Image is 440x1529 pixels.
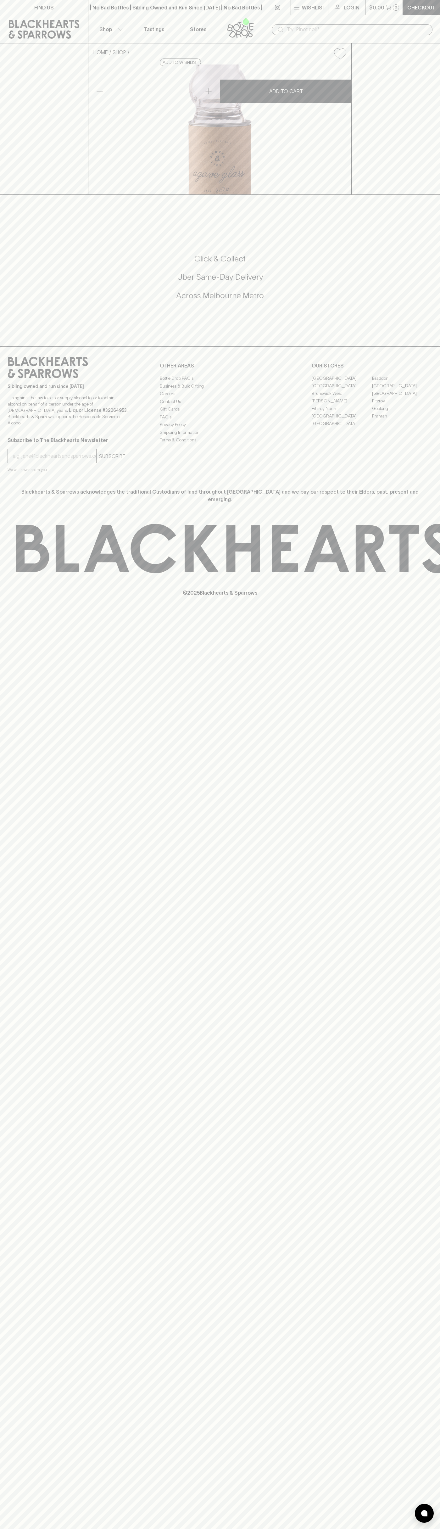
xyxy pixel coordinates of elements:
p: Sibling owned and run since [DATE] [8,383,128,389]
a: Privacy Policy [160,421,281,428]
a: [GEOGRAPHIC_DATA] [312,382,372,389]
p: OUR STORES [312,362,432,369]
p: OTHER AREAS [160,362,281,369]
strong: Liquor License #32064953 [69,408,127,413]
p: Login [344,4,359,11]
a: Business & Bulk Gifting [160,382,281,390]
a: Braddon [372,374,432,382]
a: Geelong [372,405,432,412]
p: We will never spam you [8,467,128,473]
a: Shipping Information [160,428,281,436]
p: Subscribe to The Blackhearts Newsletter [8,436,128,444]
img: 17109.png [88,64,351,194]
button: Shop [88,15,132,43]
a: [GEOGRAPHIC_DATA] [312,374,372,382]
a: [GEOGRAPHIC_DATA] [372,382,432,389]
a: Brunswick West [312,389,372,397]
p: It is against the law to sell or supply alcohol to, or to obtain alcohol on behalf of a person un... [8,395,128,426]
p: 0 [395,6,397,9]
a: Tastings [132,15,176,43]
img: bubble-icon [421,1510,427,1516]
a: Fitzroy [372,397,432,405]
a: Careers [160,390,281,398]
a: FAQ's [160,413,281,421]
a: Fitzroy North [312,405,372,412]
a: SHOP [113,49,126,55]
div: Call to action block [8,228,432,334]
a: Stores [176,15,220,43]
a: [GEOGRAPHIC_DATA] [312,412,372,420]
p: Tastings [144,25,164,33]
p: SUBSCRIBE [99,452,125,460]
input: Try "Pinot noir" [287,25,427,35]
p: Stores [190,25,206,33]
a: HOME [93,49,108,55]
p: Wishlist [302,4,326,11]
p: FIND US [34,4,54,11]
p: Blackhearts & Sparrows acknowledges the traditional Custodians of land throughout [GEOGRAPHIC_DAT... [12,488,428,503]
a: [GEOGRAPHIC_DATA] [312,420,372,427]
button: ADD TO CART [220,80,352,103]
h5: Across Melbourne Metro [8,290,432,301]
button: SUBSCRIBE [97,449,128,463]
a: [PERSON_NAME] [312,397,372,405]
button: Add to wishlist [331,46,349,62]
button: Add to wishlist [160,59,201,66]
a: Terms & Conditions [160,436,281,444]
h5: Uber Same-Day Delivery [8,272,432,282]
a: Gift Cards [160,406,281,413]
p: Shop [99,25,112,33]
a: [GEOGRAPHIC_DATA] [372,389,432,397]
a: Prahran [372,412,432,420]
p: ADD TO CART [269,87,303,95]
a: Contact Us [160,398,281,405]
input: e.g. jane@blackheartsandsparrows.com.au [13,451,96,461]
p: Checkout [407,4,436,11]
p: $0.00 [369,4,384,11]
h5: Click & Collect [8,254,432,264]
a: Bottle Drop FAQ's [160,375,281,382]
